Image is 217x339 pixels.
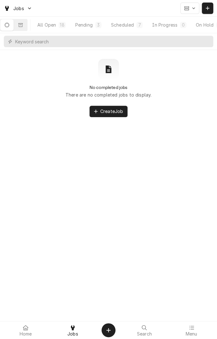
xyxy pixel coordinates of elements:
input: Keyword search [15,36,210,47]
div: 0 [181,22,185,28]
span: Home [20,331,32,336]
a: Go to Jobs [1,3,35,14]
a: Search [121,323,168,338]
div: 7 [138,22,141,28]
div: 3 [96,22,100,28]
p: There are no completed jobs to display. [65,91,152,98]
span: Menu [185,331,197,336]
h2: No completed jobs [90,85,128,90]
span: Jobs [13,5,24,12]
div: All Open [37,22,56,28]
span: Jobs [67,331,78,336]
button: Create Object [102,323,115,337]
div: On Hold [196,22,214,28]
div: 18 [60,22,64,28]
a: Jobs [50,323,96,338]
span: Create Job [99,108,124,115]
span: Search [137,331,152,336]
div: In Progress [152,22,177,28]
a: Home [3,323,49,338]
div: Scheduled [111,22,134,28]
div: Pending [75,22,93,28]
a: Menu [168,323,215,338]
button: CreateJob [90,106,127,117]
